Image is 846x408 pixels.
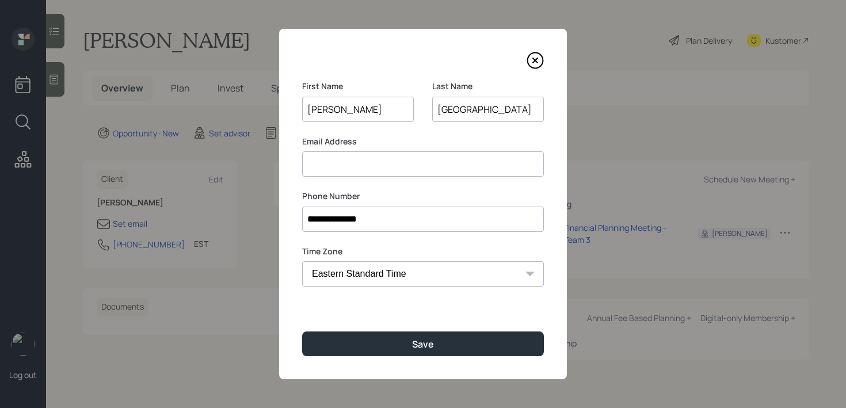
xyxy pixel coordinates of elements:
[302,246,544,257] label: Time Zone
[412,338,434,350] div: Save
[432,81,544,92] label: Last Name
[302,136,544,147] label: Email Address
[302,331,544,356] button: Save
[302,190,544,202] label: Phone Number
[302,81,414,92] label: First Name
